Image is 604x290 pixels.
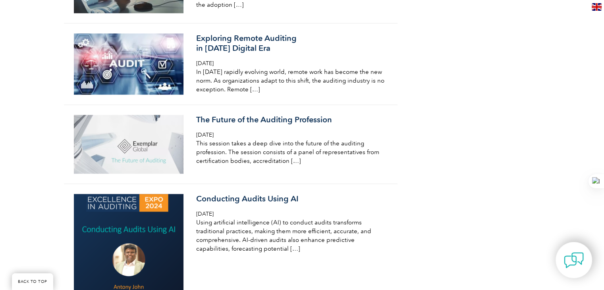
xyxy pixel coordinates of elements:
[196,194,384,204] h3: Conducting Audits Using AI
[196,218,384,253] p: Using artificial intelligence (AI) to conduct audits transforms traditional practices, making the...
[196,211,214,217] span: [DATE]
[74,33,184,95] img: remote-auditing-300x168.jpg
[592,3,602,11] img: en
[196,131,214,138] span: [DATE]
[12,273,53,290] a: BACK TO TOP
[196,115,384,125] h3: The Future of the Auditing Profession
[196,139,384,165] p: This session takes a deep dive into the future of the auditing profession. The session consists o...
[196,68,384,94] p: In [DATE] rapidly evolving world, remote work has become the new norm. As organizations adapt to ...
[564,250,584,270] img: contact-chat.png
[64,105,398,184] a: The Future of the Auditing Profession [DATE] This session takes a deep dive into the future of th...
[196,33,384,53] h3: Exploring Remote Auditing in [DATE] Digital Era
[64,23,398,105] a: Exploring Remote Auditingin [DATE] Digital Era [DATE] In [DATE] rapidly evolving world, remote wo...
[196,60,214,67] span: [DATE]
[74,115,184,173] img: Screen-Shot-2018-03-07-at-7.04.14-PM-900x480-1-300x160.png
